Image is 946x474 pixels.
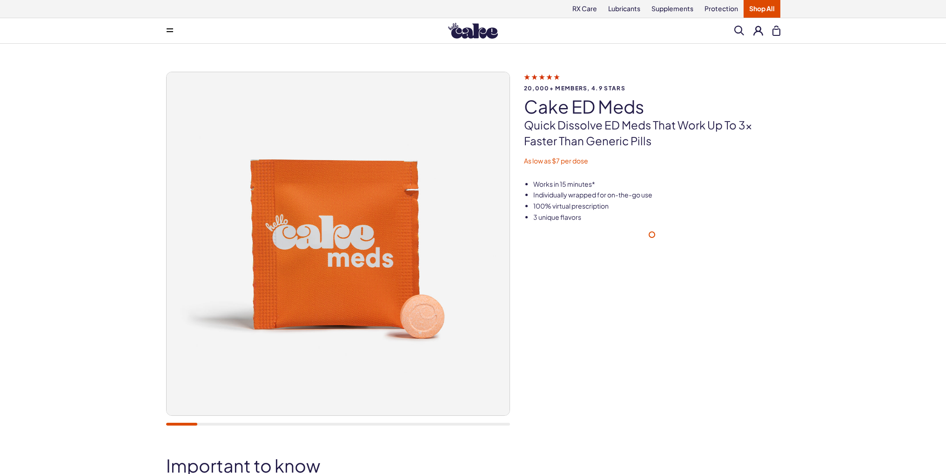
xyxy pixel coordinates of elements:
[524,85,780,91] span: 20,000+ members, 4.9 stars
[448,23,498,39] img: Hello Cake
[533,190,780,200] li: Individually wrapped for on-the-go use
[524,156,780,166] p: As low as $7 per dose
[167,72,510,415] img: Cake ED Meds
[524,97,780,116] h1: Cake ED Meds
[524,73,780,91] a: 20,000+ members, 4.9 stars
[533,213,780,222] li: 3 unique flavors
[533,180,780,189] li: Works in 15 minutes*
[524,117,780,149] p: Quick dissolve ED Meds that work up to 3x faster than generic pills
[533,202,780,211] li: 100% virtual prescription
